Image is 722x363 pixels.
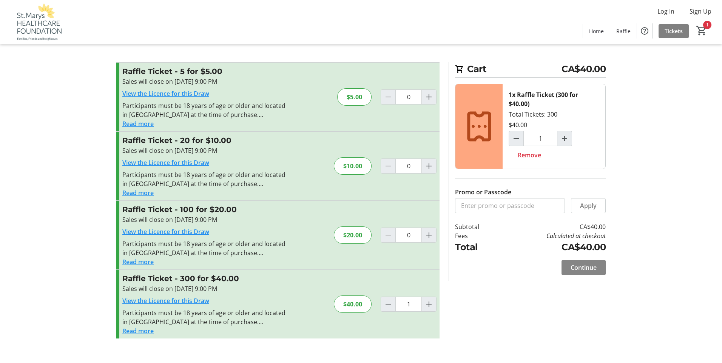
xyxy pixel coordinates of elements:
td: Total [455,240,499,254]
div: Sales will close on [DATE] 9:00 PM [122,77,287,86]
button: Help [637,23,652,38]
button: Read more [122,326,154,335]
button: Increment by one [422,90,436,104]
div: $40.00 [509,120,527,129]
div: $10.00 [334,157,372,175]
a: Tickets [659,24,689,38]
div: Sales will close on [DATE] 9:00 PM [122,284,287,293]
button: Log In [651,5,680,17]
button: Continue [562,260,606,275]
button: Cart [695,24,708,37]
a: Home [583,24,610,38]
a: View the Licence for this Draw [122,89,209,98]
span: Apply [580,201,597,210]
td: Subtotal [455,222,499,231]
button: Decrement by one [509,131,523,146]
button: Increment by one [422,228,436,242]
button: Increment by one [557,131,572,146]
div: Participants must be 18 years of age or older and located in [GEOGRAPHIC_DATA] at the time of pur... [122,101,287,119]
input: Raffle Ticket Quantity [395,158,422,174]
button: Apply [571,198,606,213]
div: Participants must be 18 years of age or older and located in [GEOGRAPHIC_DATA] at the time of pur... [122,170,287,188]
button: Read more [122,119,154,128]
input: Raffle Ticket Quantity [395,89,422,105]
input: Enter promo or passcode [455,198,565,213]
h3: Raffle Ticket - 5 for $5.00 [122,66,287,77]
td: CA$40.00 [499,240,606,254]
button: Decrement by one [381,297,395,311]
a: View the Licence for this Draw [122,297,209,305]
button: Read more [122,257,154,266]
div: $40.00 [334,295,372,313]
button: Remove [509,148,550,163]
a: View the Licence for this Draw [122,158,209,167]
h2: Cart [455,62,606,78]
h3: Raffle Ticket - 300 for $40.00 [122,273,287,284]
div: 1x Raffle Ticket (300 for $40.00) [509,90,599,108]
div: $20.00 [334,226,372,244]
span: Log In [657,7,674,16]
span: Remove [518,151,541,160]
span: Raffle [616,27,631,35]
span: Sign Up [690,7,711,16]
button: Increment by one [422,297,436,311]
div: Total Tickets: 300 [503,84,605,169]
div: Sales will close on [DATE] 9:00 PM [122,146,287,155]
span: Tickets [665,27,683,35]
td: Fees [455,231,499,240]
a: View the Licence for this Draw [122,228,209,236]
label: Promo or Passcode [455,188,511,197]
button: Increment by one [422,159,436,173]
input: Raffle Ticket Quantity [395,297,422,312]
input: Raffle Ticket Quantity [395,228,422,243]
span: Continue [571,263,597,272]
span: CA$40.00 [562,62,606,76]
h3: Raffle Ticket - 100 for $20.00 [122,204,287,215]
h3: Raffle Ticket - 20 for $10.00 [122,135,287,146]
div: Sales will close on [DATE] 9:00 PM [122,215,287,224]
div: Participants must be 18 years of age or older and located in [GEOGRAPHIC_DATA] at the time of pur... [122,239,287,257]
input: Raffle Ticket (300 for $40.00) Quantity [523,131,557,146]
button: Read more [122,188,154,197]
span: Home [589,27,604,35]
div: Participants must be 18 years of age or older and located in [GEOGRAPHIC_DATA] at the time of pur... [122,308,287,326]
img: St. Marys Healthcare Foundation's Logo [5,3,72,41]
a: Raffle [610,24,637,38]
td: CA$40.00 [499,222,606,231]
div: $5.00 [337,88,372,106]
td: Calculated at checkout [499,231,606,240]
button: Sign Up [683,5,717,17]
